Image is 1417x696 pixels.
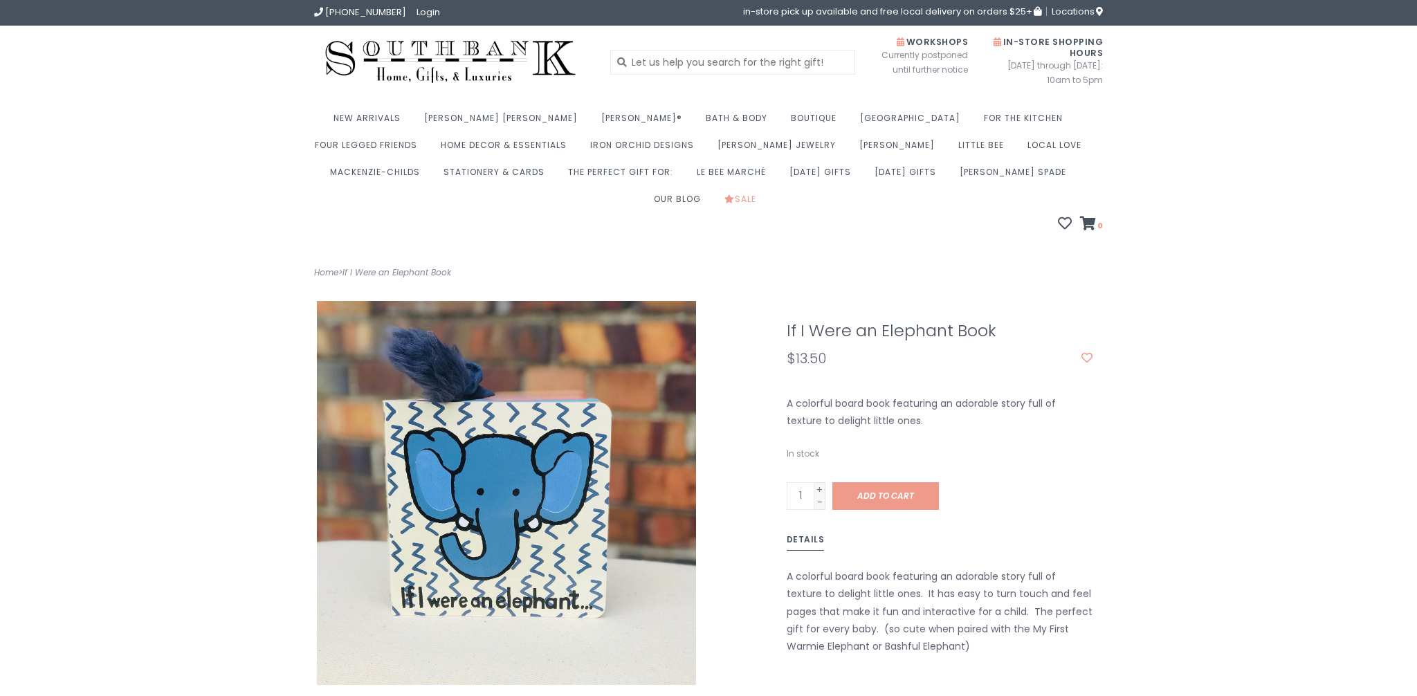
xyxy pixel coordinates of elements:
a: Little Bee [958,136,1011,163]
a: Iron Orchid Designs [590,136,701,163]
span: Currently postponed until further notice [864,48,968,77]
a: Login [417,6,440,19]
a: Boutique [791,109,843,136]
a: Home [314,266,338,278]
a: Le Bee Marché [697,163,773,190]
span: In-Store Shopping Hours [994,36,1103,59]
a: Sale [724,190,763,217]
a: + [814,483,825,495]
a: If I Were an Elephant Book [342,266,451,278]
a: - [814,495,825,508]
span: 0 [1096,220,1103,231]
div: > [304,265,708,280]
span: In stock [787,448,819,459]
a: Our Blog [654,190,708,217]
a: For the Kitchen [984,109,1070,136]
span: $13.50 [787,349,826,368]
a: [PERSON_NAME] Spade [960,163,1073,190]
a: Locations [1046,7,1103,16]
p: A colorful board book featuring an adorable story full of texture to delight little ones. It has ... [787,568,1093,655]
span: [PHONE_NUMBER] [325,6,406,19]
a: [PERSON_NAME]® [601,109,689,136]
span: Workshops [897,36,968,48]
span: in-store pick up available and free local delivery on orders $25+ [743,7,1041,16]
a: Add to wishlist [1081,351,1093,365]
span: Add to cart [857,490,914,502]
a: [DATE] Gifts [789,163,858,190]
a: [PERSON_NAME] [859,136,942,163]
div: A colorful board book featuring an adorable story full of texture to delight little ones. [776,395,1104,430]
h1: If I Were an Elephant Book [787,322,1093,340]
a: [PERSON_NAME] [PERSON_NAME] [424,109,585,136]
a: 0 [1080,218,1103,232]
a: Add to cart [832,482,939,510]
a: [GEOGRAPHIC_DATA] [860,109,967,136]
a: Bath & Body [706,109,774,136]
a: Details [787,532,825,551]
a: Four Legged Friends [315,136,424,163]
a: Local Love [1027,136,1088,163]
img: Southbank Gift Company -- Home, Gifts, and Luxuries [314,36,587,88]
a: [DATE] Gifts [875,163,943,190]
a: New Arrivals [333,109,408,136]
a: Home Decor & Essentials [441,136,574,163]
input: Let us help you search for the right gift! [610,50,856,75]
a: [PERSON_NAME] Jewelry [717,136,843,163]
a: MacKenzie-Childs [330,163,427,190]
a: The perfect gift for: [568,163,680,190]
a: Stationery & Cards [444,163,551,190]
a: [PHONE_NUMBER] [314,6,406,19]
span: [DATE] through [DATE]: 10am to 5pm [989,58,1103,87]
span: Locations [1052,5,1103,18]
